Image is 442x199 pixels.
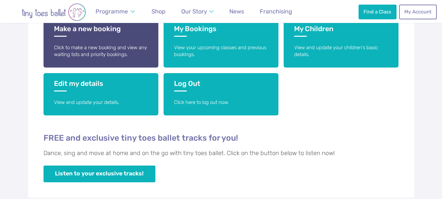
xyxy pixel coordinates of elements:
[229,8,244,15] span: News
[257,4,295,19] a: Franchising
[181,8,207,15] span: Our Story
[54,99,148,106] p: View and update your details.
[44,133,399,143] h4: FREE and exclusive tiny toes ballet tracks for you!
[359,5,397,19] a: Find a Class
[260,8,292,15] span: Franchising
[149,4,168,19] a: Shop
[226,4,247,19] a: News
[44,166,155,182] a: Listen to your exclusive tracks!
[44,73,158,115] a: Edit my details View and update your details.
[174,99,268,106] p: Click here to log out now.
[399,5,436,19] a: My Account
[54,25,148,37] h3: Make a new booking
[174,79,268,91] h3: Log Out
[174,25,268,37] h3: My Bookings
[44,149,399,158] p: Dance, sing and move at home and on the go with tiny toes ballet. Click on the button below to li...
[96,8,128,15] span: Programme
[178,4,217,19] a: Our Story
[284,18,398,68] a: My Children View and update your children's basic details.
[44,18,158,68] a: Make a new booking Click to make a new booking and view any waiting lists and priority bookings.
[8,3,99,21] img: tiny toes ballet
[54,79,148,91] h3: Edit my details
[54,44,148,58] p: Click to make a new booking and view any waiting lists and priority bookings.
[294,25,388,37] h3: My Children
[174,44,268,58] p: View your upcoming classes and previous bookings.
[294,44,388,58] p: View and update your children's basic details.
[164,18,278,68] a: My Bookings View your upcoming classes and previous bookings.
[164,73,278,115] a: Log Out Click here to log out now.
[93,4,138,19] a: Programme
[151,8,166,15] span: Shop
